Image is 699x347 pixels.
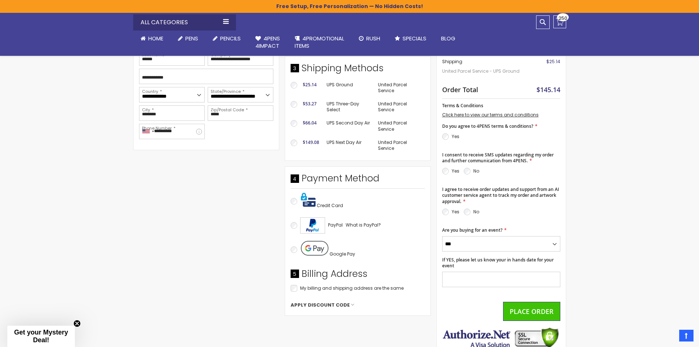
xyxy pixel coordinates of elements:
span: $25.14 [303,82,317,88]
span: If YES, please let us know your in hands date for your event [442,257,554,269]
span: Specials [403,35,426,42]
td: UPS Ground [323,78,375,97]
a: Blog [434,30,463,47]
div: Payment Method [291,172,425,188]
div: Shipping Methods [291,62,425,78]
a: Home [133,30,171,47]
div: United States: +1 [139,124,156,139]
div: Billing Address [291,268,425,284]
a: 4Pens4impact [248,30,287,54]
td: UPS Next Day Air [323,136,375,155]
span: $25.14 [546,58,560,65]
span: Rush [366,35,380,42]
label: Yes [452,133,459,140]
span: $145.14 [536,85,560,94]
label: No [473,209,479,215]
img: Pay with credit card [301,192,316,207]
span: I agree to receive order updates and support from an AI customer service agent to track my order ... [442,186,559,204]
span: Credit Card [317,202,343,209]
a: Pens [171,30,205,47]
span: United Parcel Service - UPS Ground [442,65,524,78]
strong: Order Total [442,84,478,94]
td: United Parcel Service [374,78,425,97]
span: What is PayPal? [346,222,381,228]
span: Google Pay [330,251,355,257]
span: Place Order [510,307,554,316]
span: $149.08 [303,139,319,145]
img: Pay with Google Pay [301,241,328,256]
div: Get your Mystery Deal!Close teaser [7,326,75,347]
span: Get your Mystery Deal! [14,329,68,344]
a: 4PROMOTIONALITEMS [287,30,352,54]
iframe: Google Customer Reviews [638,327,699,347]
span: Blog [441,35,455,42]
div: All Categories [133,14,236,30]
label: Yes [452,209,459,215]
span: $53.27 [303,101,317,107]
span: Apply Discount Code [291,302,350,308]
span: Shipping [442,58,462,65]
span: 250 [558,15,567,22]
label: Yes [452,168,459,174]
span: I consent to receive SMS updates regarding my order and further communication from 4PENS. [442,152,554,164]
a: Pencils [205,30,248,47]
span: Do you agree to 4PENS terms & conditions? [442,123,533,129]
span: Pens [185,35,198,42]
label: No [473,168,479,174]
span: 4Pens 4impact [255,35,280,50]
span: Pencils [220,35,241,42]
td: United Parcel Service [374,116,425,135]
td: UPS Second Day Air [323,116,375,135]
a: 250 [553,15,566,28]
a: Click here to view our terms and conditions [442,112,539,118]
span: PayPal [328,222,343,228]
span: My billing and shipping address are the same [300,285,404,291]
span: Terms & Conditions [442,102,483,109]
td: United Parcel Service [374,136,425,155]
button: Place Order [503,302,560,321]
span: Home [148,35,163,42]
td: UPS Three-Day Select [323,97,375,116]
button: Close teaser [73,320,81,327]
a: Specials [387,30,434,47]
td: United Parcel Service [374,97,425,116]
a: What is PayPal? [346,221,381,229]
span: $66.04 [303,120,317,126]
span: Are you buying for an event? [442,227,502,233]
a: Rush [352,30,387,47]
img: Acceptance Mark [300,217,325,234]
span: 4PROMOTIONAL ITEMS [295,35,344,50]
